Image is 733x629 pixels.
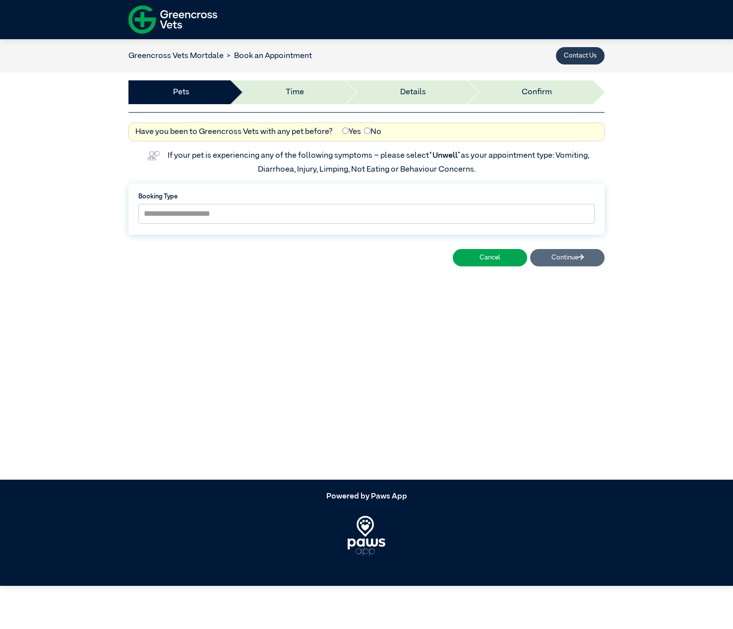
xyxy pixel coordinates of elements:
input: No [364,127,370,134]
nav: breadcrumb [128,50,312,62]
img: PawsApp [348,516,386,556]
img: f-logo [128,2,217,37]
input: Yes [342,127,349,134]
a: Pets [173,86,189,98]
label: Have you been to Greencross Vets with any pet before? [135,126,333,138]
h5: Powered by Paws App [128,492,605,502]
img: vet [144,148,163,164]
a: Greencross Vets Mortdale [128,52,224,60]
span: “Unwell” [429,152,461,160]
label: Booking Type [138,192,595,201]
li: Book an Appointment [224,50,312,62]
label: Yes [342,126,361,138]
label: No [364,126,381,138]
label: If your pet is experiencing any of the following symptoms – please select as your appointment typ... [168,152,591,174]
button: Contact Us [556,47,605,64]
button: Cancel [453,249,527,266]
